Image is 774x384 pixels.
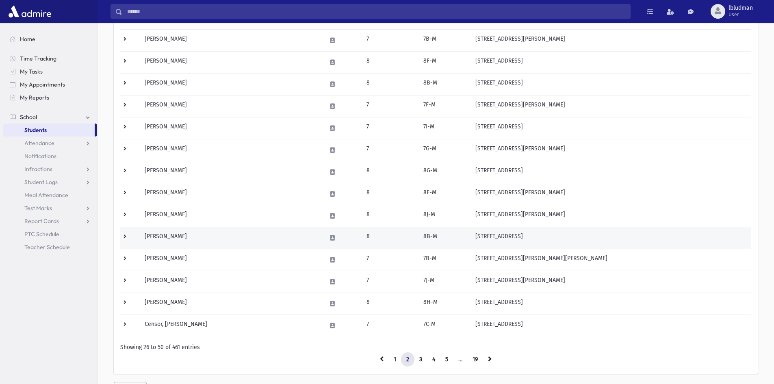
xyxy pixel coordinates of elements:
[140,249,322,271] td: [PERSON_NAME]
[470,117,751,139] td: [STREET_ADDRESS]
[140,293,322,315] td: [PERSON_NAME]
[3,176,97,189] a: Student Logs
[140,161,322,183] td: [PERSON_NAME]
[140,315,322,336] td: Censor, [PERSON_NAME]
[470,249,751,271] td: [STREET_ADDRESS][PERSON_NAME][PERSON_NAME]
[401,352,414,367] a: 2
[440,352,453,367] a: 5
[728,11,753,18] span: User
[3,202,97,215] a: Test Marks
[362,183,418,205] td: 8
[20,113,37,121] span: School
[470,73,751,95] td: [STREET_ADDRESS]
[3,65,97,78] a: My Tasks
[20,94,49,101] span: My Reports
[140,205,322,227] td: [PERSON_NAME]
[418,227,470,249] td: 8B-M
[362,117,418,139] td: 7
[470,95,751,117] td: [STREET_ADDRESS][PERSON_NAME]
[362,249,418,271] td: 7
[728,5,753,11] span: lbludman
[418,315,470,336] td: 7C-M
[24,152,56,160] span: Notifications
[20,55,56,62] span: Time Tracking
[362,271,418,293] td: 7
[20,68,43,75] span: My Tasks
[24,243,70,251] span: Teacher Schedule
[470,205,751,227] td: [STREET_ADDRESS][PERSON_NAME]
[470,293,751,315] td: [STREET_ADDRESS]
[418,161,470,183] td: 8G-M
[24,204,52,212] span: Test Marks
[362,227,418,249] td: 8
[3,215,97,228] a: Report Cards
[418,139,470,161] td: 7G-M
[418,271,470,293] td: 7J-M
[418,183,470,205] td: 8F-M
[418,293,470,315] td: 8H-M
[140,139,322,161] td: [PERSON_NAME]
[362,315,418,336] td: 7
[140,95,322,117] td: [PERSON_NAME]
[414,352,427,367] a: 3
[418,29,470,51] td: 7B-M
[3,78,97,91] a: My Appointments
[3,150,97,163] a: Notifications
[3,137,97,150] a: Attendance
[470,29,751,51] td: [STREET_ADDRESS][PERSON_NAME]
[470,271,751,293] td: [STREET_ADDRESS][PERSON_NAME]
[24,191,68,199] span: Meal Attendance
[362,29,418,51] td: 7
[3,163,97,176] a: Infractions
[24,178,58,186] span: Student Logs
[140,29,322,51] td: [PERSON_NAME]
[24,165,52,173] span: Infractions
[418,117,470,139] td: 7I-M
[470,51,751,73] td: [STREET_ADDRESS]
[418,249,470,271] td: 7B-M
[418,51,470,73] td: 8F-M
[120,343,751,351] div: Showing 26 to 50 of 461 entries
[24,126,47,134] span: Students
[140,73,322,95] td: [PERSON_NAME]
[140,51,322,73] td: [PERSON_NAME]
[3,52,97,65] a: Time Tracking
[3,124,95,137] a: Students
[3,189,97,202] a: Meal Attendance
[470,139,751,161] td: [STREET_ADDRESS][PERSON_NAME]
[418,95,470,117] td: 7F-M
[24,217,59,225] span: Report Cards
[362,73,418,95] td: 8
[427,352,440,367] a: 4
[140,271,322,293] td: [PERSON_NAME]
[362,139,418,161] td: 7
[3,111,97,124] a: School
[3,228,97,241] a: PTC Schedule
[418,205,470,227] td: 8J-M
[470,183,751,205] td: [STREET_ADDRESS][PERSON_NAME]
[122,4,630,19] input: Search
[362,293,418,315] td: 8
[3,33,97,46] a: Home
[20,81,65,88] span: My Appointments
[362,205,418,227] td: 8
[467,352,483,367] a: 19
[3,241,97,254] a: Teacher Schedule
[470,227,751,249] td: [STREET_ADDRESS]
[362,51,418,73] td: 8
[470,315,751,336] td: [STREET_ADDRESS]
[3,91,97,104] a: My Reports
[418,73,470,95] td: 8B-M
[140,117,322,139] td: [PERSON_NAME]
[362,161,418,183] td: 8
[470,161,751,183] td: [STREET_ADDRESS]
[140,227,322,249] td: [PERSON_NAME]
[7,3,53,20] img: AdmirePro
[24,139,54,147] span: Attendance
[24,230,59,238] span: PTC Schedule
[140,183,322,205] td: [PERSON_NAME]
[388,352,401,367] a: 1
[20,35,35,43] span: Home
[362,95,418,117] td: 7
